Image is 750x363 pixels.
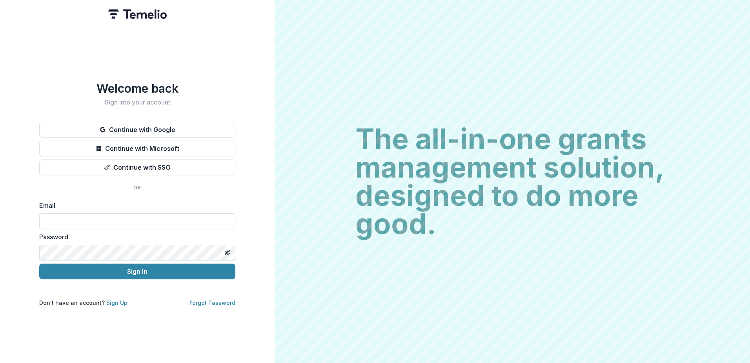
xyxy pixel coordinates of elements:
button: Continue with SSO [39,159,235,175]
button: Continue with Google [39,122,235,137]
h1: Welcome back [39,81,235,95]
button: Toggle password visibility [221,246,234,259]
label: Email [39,201,231,210]
img: Temelio [108,9,167,19]
button: Continue with Microsoft [39,141,235,156]
button: Sign In [39,264,235,279]
a: Sign Up [106,299,127,306]
a: Forgot Password [189,299,235,306]
label: Password [39,232,231,242]
p: Don't have an account? [39,299,127,307]
h2: Sign into your account [39,99,235,106]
